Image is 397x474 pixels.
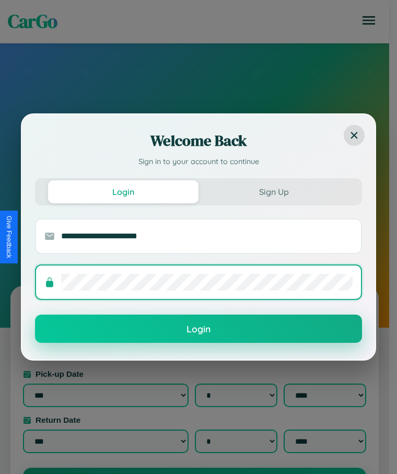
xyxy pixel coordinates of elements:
[35,130,362,151] h2: Welcome Back
[35,156,362,168] p: Sign in to your account to continue
[198,180,349,203] button: Sign Up
[48,180,198,203] button: Login
[35,315,362,343] button: Login
[5,216,13,258] div: Give Feedback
